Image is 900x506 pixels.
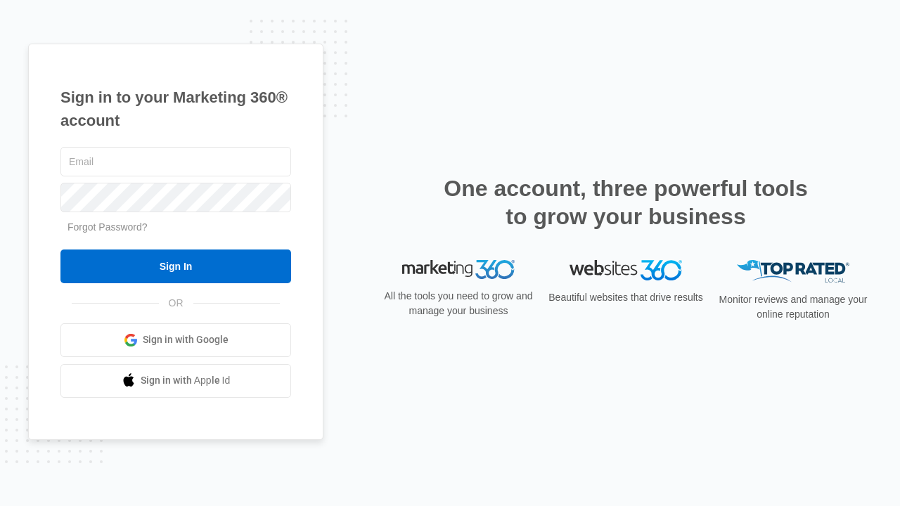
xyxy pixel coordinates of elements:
[159,296,193,311] span: OR
[402,260,515,280] img: Marketing 360
[439,174,812,231] h2: One account, three powerful tools to grow your business
[60,86,291,132] h1: Sign in to your Marketing 360® account
[60,364,291,398] a: Sign in with Apple Id
[67,221,148,233] a: Forgot Password?
[737,260,849,283] img: Top Rated Local
[143,332,229,347] span: Sign in with Google
[60,249,291,283] input: Sign In
[60,147,291,176] input: Email
[141,373,231,388] span: Sign in with Apple Id
[570,260,682,280] img: Websites 360
[714,292,872,322] p: Monitor reviews and manage your online reputation
[380,289,537,318] p: All the tools you need to grow and manage your business
[60,323,291,357] a: Sign in with Google
[547,290,705,305] p: Beautiful websites that drive results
